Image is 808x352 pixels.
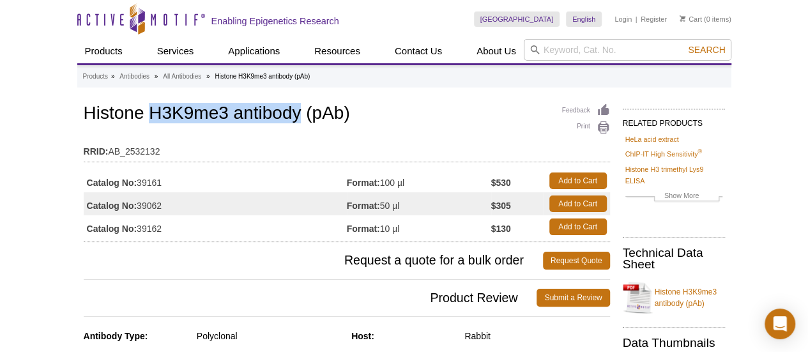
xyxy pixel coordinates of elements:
a: Feedback [562,103,610,118]
h2: Data Thumbnails [623,337,725,349]
input: Keyword, Cat. No. [524,39,731,61]
a: Show More [625,190,722,204]
img: Your Cart [680,15,685,22]
a: [GEOGRAPHIC_DATA] [474,11,560,27]
sup: ® [697,149,702,155]
a: Login [614,15,632,24]
td: 39161 [84,169,347,192]
strong: Host: [351,331,374,341]
a: English [566,11,602,27]
td: 50 µl [347,192,491,215]
a: All Antibodies [163,71,201,82]
td: 10 µl [347,215,491,238]
td: 100 µl [347,169,491,192]
a: Add to Cart [549,218,607,235]
td: 39062 [84,192,347,215]
strong: Format: [347,177,380,188]
a: Contact Us [387,39,450,63]
li: Histone H3K9me3 antibody (pAb) [215,73,310,80]
strong: Catalog No: [87,177,137,188]
strong: RRID: [84,146,109,157]
a: Histone H3 trimethyl Lys9 ELISA [625,164,722,187]
a: Products [83,71,108,82]
strong: Catalog No: [87,223,137,234]
a: Submit a Review [537,289,609,307]
li: » [155,73,158,80]
button: Search [684,44,729,56]
span: Product Review [84,289,537,307]
a: Services [149,39,202,63]
h1: Histone H3K9me3 antibody (pAb) [84,103,610,125]
span: Request a quote for a bulk order [84,252,543,270]
strong: $130 [491,223,511,234]
strong: $530 [491,177,511,188]
h2: Enabling Epigenetics Research [211,15,339,27]
a: ChIP-IT High Sensitivity® [625,148,702,160]
a: Print [562,121,610,135]
a: About Us [469,39,524,63]
div: Rabbit [464,330,609,342]
a: Applications [220,39,287,63]
a: Add to Cart [549,172,607,189]
strong: Catalog No: [87,200,137,211]
a: Add to Cart [549,195,607,212]
strong: $305 [491,200,511,211]
a: Histone H3K9me3 antibody (pAb) [623,279,725,317]
td: 39162 [84,215,347,238]
a: Resources [307,39,368,63]
strong: Format: [347,200,380,211]
a: Request Quote [543,252,610,270]
a: Products [77,39,130,63]
h2: Technical Data Sheet [623,247,725,270]
li: » [111,73,115,80]
li: » [206,73,210,80]
a: Register [641,15,667,24]
a: Antibodies [119,71,149,82]
h2: RELATED PRODUCTS [623,109,725,132]
a: Cart [680,15,702,24]
a: HeLa acid extract [625,134,679,145]
strong: Antibody Type: [84,331,148,341]
td: AB_2532132 [84,138,610,158]
div: Open Intercom Messenger [765,309,795,339]
strong: Format: [347,223,380,234]
span: Search [688,45,725,55]
li: (0 items) [680,11,731,27]
li: | [636,11,637,27]
div: Polyclonal [197,330,342,342]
